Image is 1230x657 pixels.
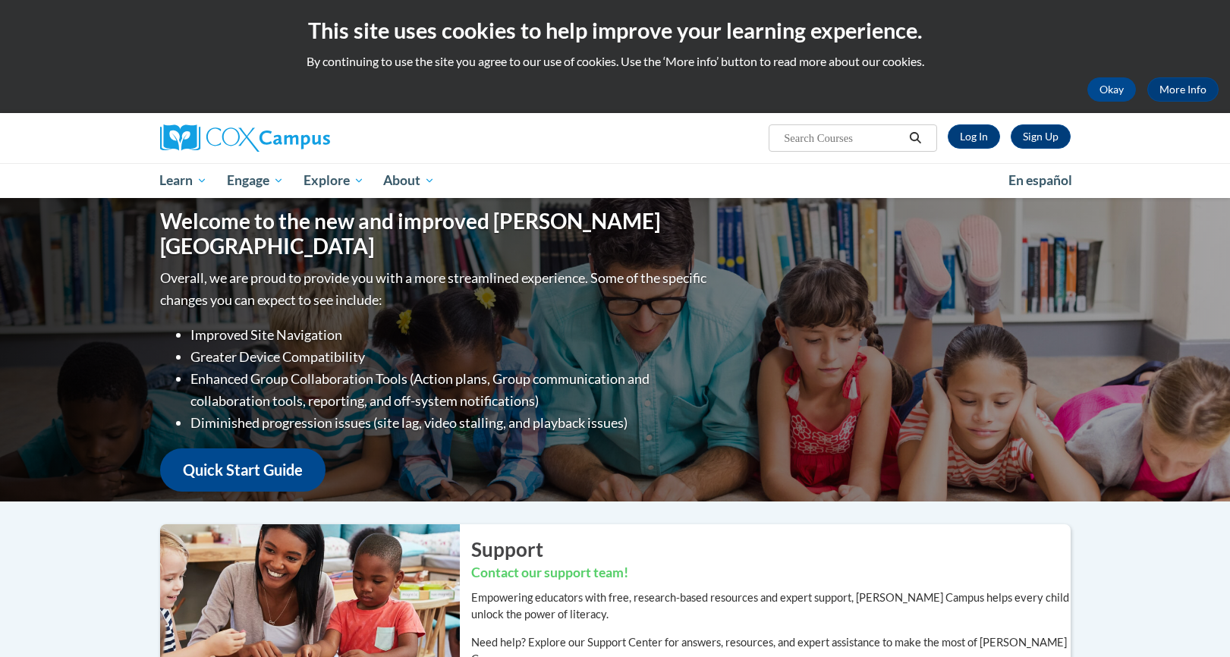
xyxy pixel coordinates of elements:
span: En español [1008,172,1072,188]
h2: Support [471,536,1071,563]
h2: This site uses cookies to help improve your learning experience. [11,15,1219,46]
h1: Welcome to the new and improved [PERSON_NAME][GEOGRAPHIC_DATA] [160,209,710,259]
a: Engage [217,163,294,198]
li: Improved Site Navigation [190,324,710,346]
p: By continuing to use the site you agree to our use of cookies. Use the ‘More info’ button to read... [11,53,1219,70]
a: Cox Campus [160,124,448,152]
a: Quick Start Guide [160,448,326,492]
img: Cox Campus [160,124,330,152]
span: Learn [159,171,207,190]
a: Explore [294,163,374,198]
a: More Info [1147,77,1219,102]
button: Okay [1087,77,1136,102]
li: Diminished progression issues (site lag, video stalling, and playback issues) [190,412,710,434]
p: Overall, we are proud to provide you with a more streamlined experience. Some of the specific cha... [160,267,710,311]
input: Search Courses [782,129,904,147]
button: Search [904,129,926,147]
p: Empowering educators with free, research-based resources and expert support, [PERSON_NAME] Campus... [471,589,1071,623]
span: Engage [227,171,284,190]
li: Enhanced Group Collaboration Tools (Action plans, Group communication and collaboration tools, re... [190,368,710,412]
li: Greater Device Compatibility [190,346,710,368]
a: En español [999,165,1082,196]
a: Register [1011,124,1071,149]
a: About [373,163,445,198]
a: Learn [150,163,218,198]
div: Main menu [137,163,1093,198]
span: Explore [304,171,364,190]
a: Log In [948,124,1000,149]
h3: Contact our support team! [471,564,1071,583]
span: About [383,171,435,190]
